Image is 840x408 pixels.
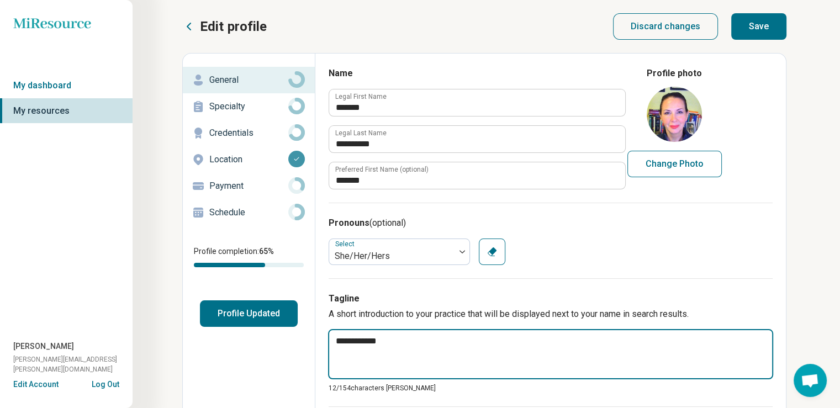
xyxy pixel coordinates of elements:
[182,18,267,35] button: Edit profile
[731,13,786,40] button: Save
[209,179,288,193] p: Payment
[200,18,267,35] p: Edit profile
[329,308,773,321] p: A short introduction to your practice that will be displayed next to your name in search results.
[92,379,119,388] button: Log Out
[200,300,298,327] button: Profile Updated
[335,250,450,263] div: She/Her/Hers
[647,87,702,142] img: avatar image
[183,120,315,146] a: Credentials
[335,240,357,248] label: Select
[209,73,288,87] p: General
[369,218,406,228] span: (optional)
[794,364,827,397] a: Open chat
[335,93,387,100] label: Legal First Name
[329,292,773,305] h3: Tagline
[183,239,315,274] div: Profile completion:
[183,93,315,120] a: Specialty
[13,379,59,390] button: Edit Account
[329,383,773,393] p: 12/ 154 characters [PERSON_NAME]
[183,173,315,199] a: Payment
[613,13,719,40] button: Discard changes
[335,130,387,136] label: Legal Last Name
[183,199,315,226] a: Schedule
[209,126,288,140] p: Credentials
[209,153,288,166] p: Location
[209,100,288,113] p: Specialty
[647,67,702,80] legend: Profile photo
[329,216,773,230] h3: Pronouns
[329,67,625,80] h3: Name
[194,263,304,267] div: Profile completion
[259,247,274,256] span: 65 %
[13,354,133,374] span: [PERSON_NAME][EMAIL_ADDRESS][PERSON_NAME][DOMAIN_NAME]
[13,341,74,352] span: [PERSON_NAME]
[183,67,315,93] a: General
[183,146,315,173] a: Location
[335,166,429,173] label: Preferred First Name (optional)
[209,206,288,219] p: Schedule
[627,151,722,177] button: Change Photo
